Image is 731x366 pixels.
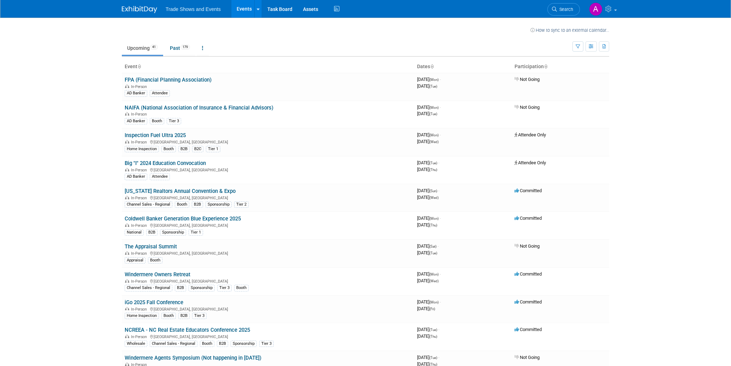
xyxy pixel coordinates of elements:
span: - [440,216,441,221]
span: In-Person [131,279,149,284]
span: [DATE] [417,250,437,255]
span: Not Going [515,355,540,360]
div: B2B [175,285,186,291]
a: How to sync to an external calendar... [530,28,609,33]
div: B2B [178,146,190,152]
a: Sort by Event Name [137,64,141,69]
span: Committed [515,271,542,277]
span: (Tue) [429,356,437,360]
span: In-Person [131,223,149,228]
a: NAIFA (National Association of Insurance & Financial Advisors) [125,105,273,111]
span: Committed [515,188,542,193]
span: [DATE] [417,216,441,221]
a: Past179 [165,41,195,55]
span: [DATE] [417,355,439,360]
div: National [125,229,144,236]
span: (Mon) [429,106,439,110]
img: In-Person Event [125,307,129,311]
span: [DATE] [417,306,435,311]
span: In-Person [131,112,149,117]
a: Inspection Fuel Ultra 2025 [125,132,186,138]
span: 179 [180,45,190,50]
div: Sponsorship [206,201,232,208]
a: The Appraisal Summit [125,243,177,250]
span: - [438,160,439,165]
img: In-Person Event [125,112,129,116]
span: (Wed) [429,140,439,144]
span: Committed [515,299,542,305]
div: Tier 1 [206,146,220,152]
img: In-Person Event [125,251,129,255]
span: (Mon) [429,300,439,304]
div: B2B [192,201,203,208]
span: - [440,299,441,305]
div: Home Inspection [125,313,159,319]
img: In-Person Event [125,279,129,283]
span: [DATE] [417,271,441,277]
span: In-Person [131,335,149,339]
div: Booth [200,341,214,347]
span: - [438,355,439,360]
div: Channel Sales - Regional [125,201,172,208]
span: (Tue) [429,251,437,255]
div: Booth [161,313,176,319]
img: Alise Willis [589,2,602,16]
div: Booth [161,146,176,152]
div: [GEOGRAPHIC_DATA], [GEOGRAPHIC_DATA] [125,222,411,228]
span: (Tue) [429,328,437,332]
div: Tier 3 [192,313,207,319]
a: Coldwell Banker Generation Blue Experience 2025 [125,216,241,222]
div: [GEOGRAPHIC_DATA], [GEOGRAPHIC_DATA] [125,195,411,200]
span: [DATE] [417,195,439,200]
span: - [440,132,441,137]
span: [DATE] [417,111,437,116]
span: (Mon) [429,217,439,220]
th: Dates [414,61,512,73]
span: Not Going [515,77,540,82]
span: [DATE] [417,278,439,283]
a: Sort by Start Date [430,64,434,69]
span: [DATE] [417,77,441,82]
div: Sponsorship [160,229,186,236]
span: Attendee Only [515,160,546,165]
span: [DATE] [417,160,439,165]
span: (Thu) [429,168,437,172]
div: Wholesale [125,341,147,347]
span: In-Person [131,307,149,312]
span: In-Person [131,168,149,172]
span: [DATE] [417,132,441,137]
span: [DATE] [417,243,439,249]
div: Tier 3 [217,285,232,291]
span: - [440,271,441,277]
span: - [438,243,439,249]
img: In-Person Event [125,196,129,199]
span: - [440,77,441,82]
div: AD Banker [125,90,147,96]
div: Tier 3 [167,118,181,124]
div: B2B [217,341,228,347]
div: [GEOGRAPHIC_DATA], [GEOGRAPHIC_DATA] [125,167,411,172]
th: Event [122,61,414,73]
span: (Wed) [429,196,439,200]
a: Sort by Participation Type [544,64,547,69]
div: B2B [178,313,190,319]
span: (Sun) [429,189,437,193]
span: (Wed) [429,279,439,283]
span: (Mon) [429,78,439,82]
span: [DATE] [417,139,439,144]
span: Not Going [515,243,540,249]
span: Search [557,7,573,12]
span: [DATE] [417,188,439,193]
span: Not Going [515,105,540,110]
img: In-Person Event [125,84,129,88]
span: [DATE] [417,333,437,339]
span: Committed [515,216,542,221]
span: (Tue) [429,112,437,116]
div: Booth [148,257,162,264]
span: (Sat) [429,244,436,248]
span: [DATE] [417,222,437,228]
div: Attendee [150,173,170,180]
div: Tier 3 [259,341,274,347]
img: ExhibitDay [122,6,157,13]
span: In-Person [131,196,149,200]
